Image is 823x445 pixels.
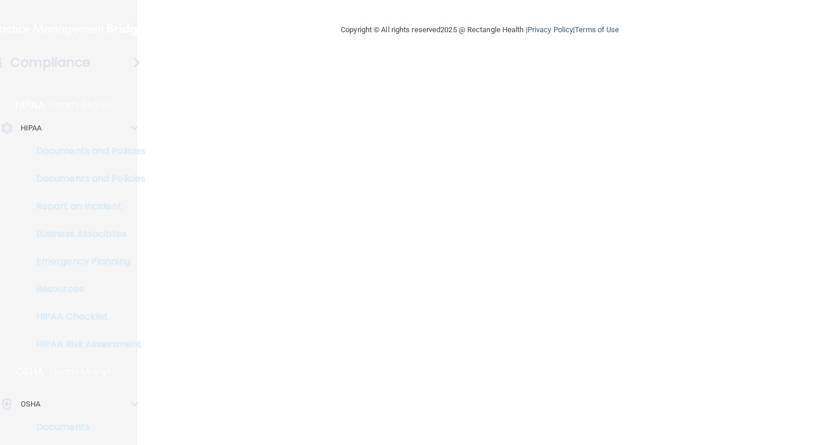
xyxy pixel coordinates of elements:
p: OSHA [21,397,40,411]
p: Documents and Policies [7,145,164,157]
p: Resources [7,283,164,295]
h4: Compliance [10,55,90,71]
a: Privacy Policy [528,25,573,34]
p: Documents and Policies [7,173,164,185]
p: Documents [7,421,164,433]
p: HIPAA Checklist [7,311,164,323]
p: HIPAA Risk Assessment [7,339,164,350]
p: OSHA [16,365,44,379]
div: Copyright © All rights reserved 2025 @ Rectangle Health | | [270,11,690,48]
p: Business Associates [7,228,164,240]
p: Emergency Planning [7,256,164,267]
p: Learn More! [50,365,111,379]
a: Terms of Use [575,25,619,34]
p: Learn More! [51,98,111,112]
p: HIPAA [21,121,42,135]
p: Report an Incident [7,201,164,212]
p: HIPAA [16,98,45,112]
